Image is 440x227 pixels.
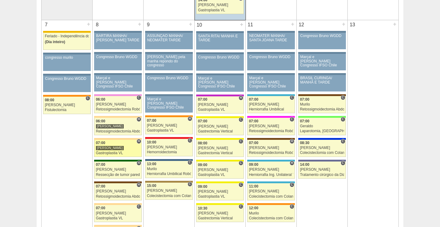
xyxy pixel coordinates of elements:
a: congresso murilo [43,54,91,71]
div: Gastroplastia VL [96,216,140,220]
div: Feriado - Independência do [GEOGRAPHIC_DATA] [45,34,89,38]
div: Gastrectomia Vertical [198,151,242,155]
div: Gastroplastia VL [198,8,242,12]
div: Key: Santa Joana [247,138,295,140]
div: [PERSON_NAME] [249,146,293,150]
a: C 10:00 [PERSON_NAME] Hemorroidectomia [145,139,193,156]
div: Gastrectomia Vertical [198,129,242,133]
span: 11:00 [249,184,258,188]
span: Consultório [341,117,345,122]
span: 07:00 [96,184,105,188]
div: Retossigmoidectomia Robótica [249,129,293,133]
a: BARTIRA MANHÃ/ [PERSON_NAME] TARDE [94,33,142,49]
div: + [188,20,193,28]
div: Gastroplastia VL [198,108,242,112]
span: Consultório [239,204,243,209]
div: [PERSON_NAME] [45,103,89,107]
div: Retossigmoidectomia Abdominal VL [96,129,140,133]
span: 08:00 [45,98,54,102]
div: Gastroplastia VL [198,173,242,177]
div: Key: São Luiz - Jabaquara [145,159,193,161]
a: SANTA RITA/ MANHÃ E TARDE [196,33,244,50]
a: C 09:00 [PERSON_NAME] Gastroplastia VL [196,162,244,179]
div: Retossigmoidectomia Abdominal VL [96,195,140,199]
a: BRASIL CURINGA/ MANHÃ E TARDE [298,75,346,91]
a: H 07:00 [PERSON_NAME] Gastroplastia VL [145,117,193,134]
div: [PERSON_NAME] [249,189,293,193]
span: Hospital [239,95,243,100]
div: Key: Pro Matre [247,116,295,118]
span: Consultório [137,204,141,209]
a: C 09:00 [PERSON_NAME] Gastroplastia VL [196,183,244,200]
div: 12 [297,20,306,29]
div: Key: São Luiz - SCS [247,203,295,205]
div: Key: Santa Joana [298,94,346,96]
a: Marçal e [PERSON_NAME] Congresso IFSO Chile [247,75,295,91]
span: 08:30 [300,141,310,145]
div: [PERSON_NAME] [300,146,344,150]
div: + [392,20,397,28]
div: Key: Albert Einstein [94,94,142,96]
span: Hospital [137,161,141,166]
a: H 07:00 [PERSON_NAME] Retossigmoidectomia Abdominal VL [94,183,142,200]
div: Key: Assunção [145,137,193,139]
span: 07:00 [96,141,105,145]
div: Key: Aviso [145,52,193,54]
div: Geraldo [300,124,344,128]
span: 07:00 [96,206,105,210]
span: 08:00 [198,141,207,145]
a: C 08:00 [PERSON_NAME] Gastrectomia Vertical [196,140,244,157]
div: [PERSON_NAME] pela manha repondo do congresso [147,55,191,67]
div: [PERSON_NAME] [198,146,242,150]
span: 13:00 [147,162,156,166]
span: Consultório [137,95,141,100]
div: Murilo [249,211,293,215]
div: Hemorroidectomia [147,150,191,154]
div: [PERSON_NAME] [147,145,191,149]
span: (Dia inteiro) [45,40,65,44]
a: C 11:00 [PERSON_NAME] Colecistectomia com Colangiografia VL [247,183,295,200]
div: Key: Maria Braido [196,95,244,96]
span: 07:00 [147,118,156,123]
div: + [137,20,142,28]
span: Consultório [86,96,90,101]
a: Marçal e [PERSON_NAME] Congresso IFSO Chile [196,75,244,92]
div: Key: Bartira [94,225,142,227]
div: Herniorrafia Ing. Unilateral VL [249,173,293,177]
span: 09:00 [198,184,207,189]
div: Key: Aviso [298,73,346,75]
div: [PERSON_NAME] [198,103,242,107]
a: C 10:30 [PERSON_NAME] Gastrectomia Vertical [196,205,244,222]
div: Congresso Bruno WGDD [147,76,191,80]
div: 8 [93,20,102,29]
span: Hospital [137,139,141,144]
div: congresso murilo [45,56,89,60]
span: 10:00 [147,140,156,144]
span: 07:00 [300,119,310,123]
a: C 07:00 [PERSON_NAME] Herniorrafia Umbilical [247,96,295,113]
a: Marçal e [PERSON_NAME] Congresso IFSO Chile [94,75,142,91]
div: Marçal e [PERSON_NAME] Congresso IFSO Chile [147,97,191,110]
a: H 07:00 [PERSON_NAME] Retossigmoidectomia Robótica [247,140,295,157]
span: 07:00 [198,97,207,102]
div: [PERSON_NAME] [96,146,124,150]
a: H 07:00 [PERSON_NAME] Gastroplastia VL [196,96,244,113]
a: [PERSON_NAME] pela manha repondo do congresso [145,54,193,70]
a: C 07:00 Murilo Retossigmoidectomia Abdominal VL [298,96,346,113]
div: Marçal e [PERSON_NAME] Congresso IFSO Chile [249,76,293,88]
a: C 08:30 [PERSON_NAME] Colecistectomia com Colangiografia VL [298,140,346,157]
span: Consultório [188,138,192,143]
a: H 06:00 [PERSON_NAME] Retossigmoidectomia Abdominal VL [94,118,142,135]
a: C 14:00 [PERSON_NAME] Tratamento cirúrgico da Diástase do reto abdomem [298,162,346,179]
div: Colecistectomia com Colangiografia VL [147,194,191,198]
div: [PERSON_NAME] [198,125,242,128]
span: 06:00 [96,119,105,123]
div: Murilo [147,167,191,171]
div: Key: Santa Rita [196,181,244,183]
div: [PERSON_NAME] [147,124,191,128]
div: Key: Santa Rita [196,203,244,205]
span: Consultório [290,204,294,209]
a: Marçal e [PERSON_NAME] Congresso IFSO Chile [145,96,193,113]
div: Key: Vila Nova Star [298,160,346,162]
span: 07:00 [96,162,105,167]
